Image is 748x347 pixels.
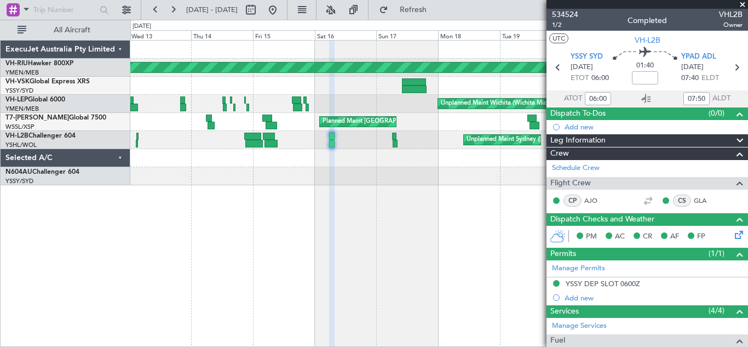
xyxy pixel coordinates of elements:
[694,196,718,206] a: GLA
[681,52,716,62] span: YPAD ADL
[585,92,611,105] input: --:--
[390,6,436,14] span: Refresh
[709,248,724,259] span: (1/1)
[5,177,33,185] a: YSSY/SYD
[5,60,28,67] span: VH-RIU
[586,231,597,242] span: PM
[5,78,30,85] span: VH-VSK
[550,107,606,120] span: Dispatch To-Dos
[550,334,565,347] span: Fuel
[186,5,238,15] span: [DATE] - [DATE]
[28,26,116,34] span: All Aircraft
[571,52,603,62] span: YSSY SYD
[550,177,591,190] span: Flight Crew
[253,30,315,40] div: Fri 15
[615,231,625,242] span: AC
[681,62,704,73] span: [DATE]
[670,231,679,242] span: AF
[709,107,724,119] span: (0/0)
[552,263,605,274] a: Manage Permits
[712,93,730,104] span: ALDT
[564,93,582,104] span: ATOT
[5,87,33,95] a: YSSY/SYD
[5,141,37,149] a: YSHL/WOL
[376,30,438,40] div: Sun 17
[552,163,600,174] a: Schedule Crew
[550,305,579,318] span: Services
[549,33,568,43] button: UTC
[191,30,253,40] div: Thu 14
[438,30,500,40] div: Mon 18
[12,21,119,39] button: All Aircraft
[591,73,609,84] span: 06:00
[374,1,440,19] button: Refresh
[550,134,606,147] span: Leg Information
[500,30,562,40] div: Tue 19
[563,195,582,207] div: CP
[719,20,743,30] span: Owner
[701,73,719,84] span: ELDT
[673,195,691,207] div: CS
[635,35,660,46] span: VH-L2B
[571,62,593,73] span: [DATE]
[5,78,90,85] a: VH-VSKGlobal Express XRS
[5,169,32,175] span: N604AU
[552,20,578,30] span: 1/2
[636,60,654,71] span: 01:40
[5,96,28,103] span: VH-LEP
[467,132,601,148] div: Unplanned Maint Sydney ([PERSON_NAME] Intl)
[584,196,609,206] a: AJO
[5,69,39,77] a: YMEN/MEB
[5,123,34,131] a: WSSL/XSP
[565,122,743,132] div: Add new
[5,115,69,121] span: T7-[PERSON_NAME]
[719,9,743,20] span: VHL2B
[566,279,640,288] div: YSSY DEP SLOT 0600Z
[129,30,191,40] div: Wed 13
[550,213,654,226] span: Dispatch Checks and Weather
[5,60,73,67] a: VH-RIUHawker 800XP
[323,113,451,130] div: Planned Maint [GEOGRAPHIC_DATA] (Seletar)
[628,15,667,26] div: Completed
[5,96,65,103] a: VH-LEPGlobal 6000
[5,105,39,113] a: YMEN/MEB
[709,305,724,316] span: (4/4)
[315,30,377,40] div: Sat 16
[550,248,576,260] span: Permits
[550,147,569,160] span: Crew
[681,73,699,84] span: 07:40
[133,22,151,31] div: [DATE]
[441,95,577,112] div: Unplanned Maint Wichita (Wichita Mid-continent)
[5,115,106,121] a: T7-[PERSON_NAME]Global 7500
[683,92,710,105] input: --:--
[33,2,96,18] input: Trip Number
[643,231,652,242] span: CR
[565,293,743,303] div: Add new
[5,133,76,139] a: VH-L2BChallenger 604
[571,73,589,84] span: ETOT
[697,231,705,242] span: FP
[5,133,28,139] span: VH-L2B
[552,321,607,332] a: Manage Services
[552,9,578,20] span: 534524
[5,169,79,175] a: N604AUChallenger 604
